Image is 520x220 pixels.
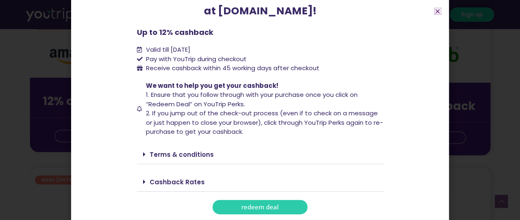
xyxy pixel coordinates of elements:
span: Valid till [DATE] [144,45,190,55]
a: Cashback Rates [150,178,205,186]
span: We want to help you get your cashback! [146,81,278,90]
span: redeem deal [241,204,279,210]
a: redeem deal [213,200,307,214]
span: 1. Ensure that you follow through with your purchase once you click on “Redeem Deal” on YouTrip P... [146,90,358,108]
a: Close [434,8,441,14]
span: Pay with YouTrip during checkout [144,55,247,64]
span: 2. If you jump out of the check-out process (even if to check on a message or just happen to clos... [146,109,383,136]
div: Cashback Rates [137,172,384,192]
span: Receive cashback within 45 working days after checkout [144,64,319,73]
div: Terms & conditions [137,145,384,164]
p: Up to 12% cashback [137,27,384,38]
a: Terms & conditions [150,150,214,159]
